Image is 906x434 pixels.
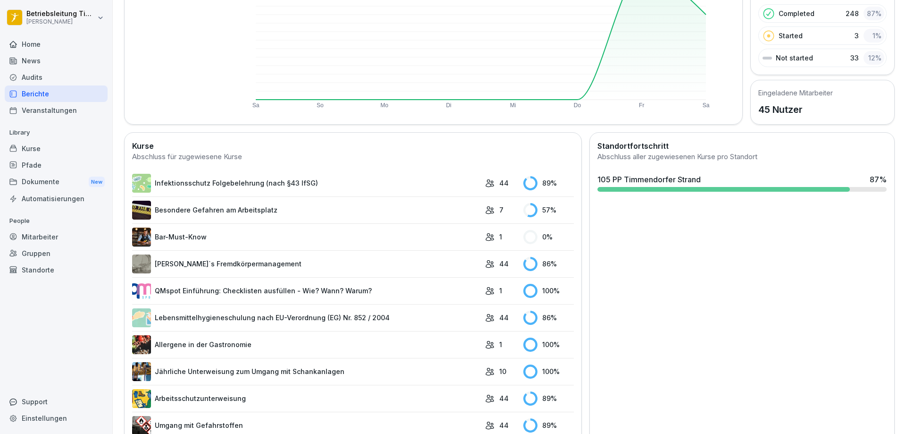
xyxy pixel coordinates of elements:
[850,53,859,63] p: 33
[132,255,480,273] a: [PERSON_NAME]`s Fremdkörpermanagement
[132,174,480,193] a: Infektionsschutz Folgebelehrung (nach §43 IfSG)
[5,393,108,410] div: Support
[132,281,151,300] img: rsy9vu330m0sw5op77geq2rv.png
[523,284,574,298] div: 100 %
[132,201,151,220] img: zq4t51x0wy87l3xh8s87q7rq.png
[132,308,151,327] img: gxsnf7ygjsfsmxd96jxi4ufn.png
[5,157,108,173] a: Pfade
[597,152,887,162] div: Abschluss aller zugewiesenen Kurse pro Standort
[499,205,503,215] p: 7
[132,389,151,408] img: bgsrfyvhdm6180ponve2jajk.png
[26,10,95,18] p: Betriebsleitung Timmendorf
[523,365,574,379] div: 100 %
[132,228,151,247] img: avw4yih0pjczq94wjribdn74.png
[846,9,859,18] p: 248
[523,418,574,433] div: 89 %
[864,51,884,65] div: 12 %
[499,178,509,188] p: 44
[499,313,509,323] p: 44
[523,311,574,325] div: 86 %
[864,29,884,43] div: 1 %
[5,213,108,229] p: People
[758,88,833,98] h5: Eingeladene Mitarbeiter
[5,69,108,85] a: Audits
[5,125,108,140] p: Library
[132,201,480,220] a: Besondere Gefahren am Arbeitsplatz
[758,102,833,117] p: 45 Nutzer
[132,174,151,193] img: tgff07aey9ahi6f4hltuk21p.png
[523,230,574,244] div: 0 %
[510,102,516,109] text: Mi
[5,173,108,191] a: DokumenteNew
[5,229,108,245] a: Mitarbeiter
[523,203,574,217] div: 57 %
[5,190,108,207] a: Automatisierungen
[317,102,324,109] text: So
[5,410,108,426] a: Einstellungen
[5,102,108,119] a: Veranstaltungen
[132,362,151,381] img: etou62n52bjq4b8bjpe35whp.png
[5,173,108,191] div: Dokumente
[5,52,108,69] a: News
[499,393,509,403] p: 44
[252,102,260,109] text: Sa
[132,152,574,162] div: Abschluss für zugewiesene Kurse
[776,53,813,63] p: Not started
[132,228,480,247] a: Bar-Must-Know
[5,36,108,52] a: Home
[499,232,502,242] p: 1
[597,174,701,185] div: 105 PP Timmendorfer Strand
[703,102,710,109] text: Sa
[380,102,388,109] text: Mo
[499,259,509,269] p: 44
[89,177,105,187] div: New
[132,308,480,327] a: Lebensmittelhygieneschulung nach EU-Verordnung (EG) Nr. 852 / 2004
[132,362,480,381] a: Jährliche Unterweisung zum Umgang mit Schankanlagen
[26,18,95,25] p: [PERSON_NAME]
[523,257,574,271] div: 86 %
[132,140,574,152] h2: Kurse
[594,170,890,196] a: 105 PP Timmendorfer Strand87%
[5,262,108,278] a: Standorte
[864,7,884,20] div: 87 %
[5,245,108,262] a: Gruppen
[132,281,480,300] a: QMspot Einführung: Checklisten ausfüllen - Wie? Wann? Warum?
[523,338,574,352] div: 100 %
[132,389,480,408] a: Arbeitsschutzunterweisung
[499,340,502,349] p: 1
[855,31,859,41] p: 3
[132,335,151,354] img: gsgognukgwbtoe3cnlsjjbmw.png
[5,85,108,102] a: Berichte
[597,140,887,152] h2: Standortfortschritt
[499,366,506,376] p: 10
[132,255,151,273] img: ltafy9a5l7o16y10mkzj65ij.png
[446,102,451,109] text: Di
[5,140,108,157] a: Kurse
[639,102,644,109] text: Fr
[870,174,887,185] div: 87 %
[779,31,803,41] p: Started
[499,286,502,296] p: 1
[779,9,814,18] p: Completed
[499,420,509,430] p: 44
[523,391,574,406] div: 89 %
[574,102,581,109] text: Do
[523,176,574,190] div: 89 %
[132,335,480,354] a: Allergene in der Gastronomie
